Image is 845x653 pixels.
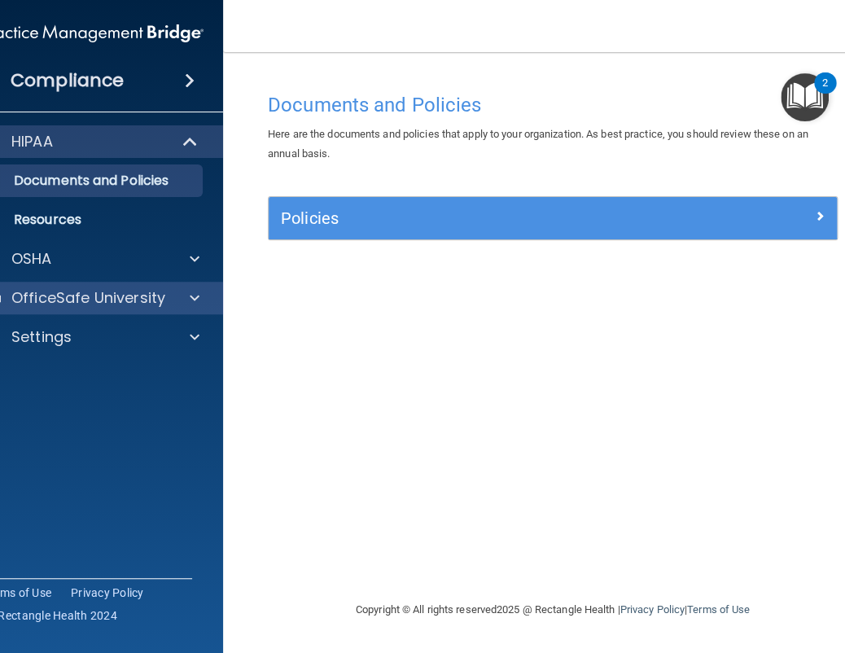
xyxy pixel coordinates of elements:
[11,288,165,308] p: OfficeSafe University
[822,83,828,104] div: 2
[268,94,838,116] h4: Documents and Policies
[11,132,53,151] p: HIPAA
[268,128,808,160] span: Here are the documents and policies that apply to your organization. As best practice, you should...
[564,538,825,603] iframe: Drift Widget Chat Controller
[687,603,750,616] a: Terms of Use
[11,249,52,269] p: OSHA
[71,585,144,601] a: Privacy Policy
[11,69,124,92] h4: Compliance
[281,205,825,231] a: Policies
[781,73,829,121] button: Open Resource Center, 2 new notifications
[620,603,684,616] a: Privacy Policy
[11,327,72,347] p: Settings
[281,209,683,227] h5: Policies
